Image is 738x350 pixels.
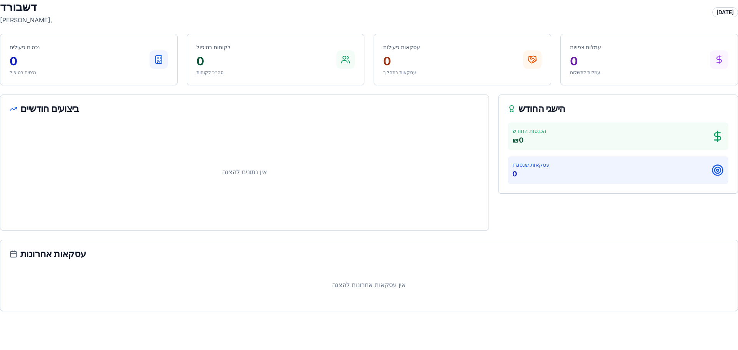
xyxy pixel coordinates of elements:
[10,70,40,76] p: נכסים בטיפול
[712,7,738,17] div: [DATE]
[512,127,546,135] p: הכנסות החודש
[10,280,728,289] p: אין עסקאות אחרונות להצגה
[10,54,40,68] p: 0
[196,54,231,68] p: 0
[383,70,420,76] p: עסקאות בתהליך
[512,169,550,179] p: 0
[196,43,231,51] p: לקוחות בטיפול
[508,104,728,113] div: הישגי החודש
[383,43,420,51] p: עסקאות פעילות
[570,54,601,68] p: 0
[570,70,601,76] p: עמלות לתשלום
[570,43,601,51] p: עמלות צפויות
[222,167,267,176] p: אין נתונים להצגה
[383,54,420,68] p: 0
[10,249,728,259] div: עסקאות אחרונות
[10,104,479,113] div: ביצועים חודשיים
[196,70,231,76] p: סה״כ לקוחות
[512,135,546,146] p: ₪ 0
[10,43,40,51] p: נכסים פעילים
[512,161,550,169] p: עסקאות שנסגרו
